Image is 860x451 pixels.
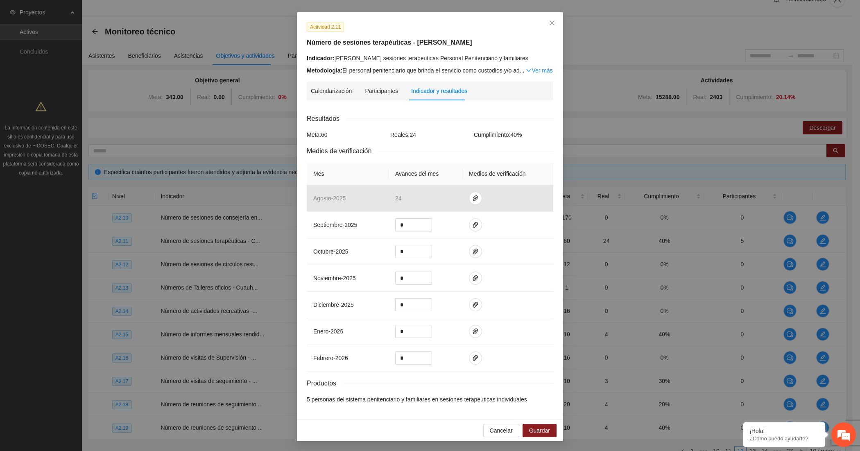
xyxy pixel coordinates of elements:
span: paper-clip [469,275,482,281]
button: Cancelar [483,424,519,437]
button: Guardar [523,424,557,437]
span: Resultados [307,113,346,124]
th: Avances del mes [389,163,462,185]
p: ¿Cómo puedo ayudarte? [749,435,819,442]
button: Close [541,12,563,34]
span: paper-clip [469,248,482,255]
span: paper-clip [469,328,482,335]
textarea: Escriba su mensaje y pulse “Intro” [4,224,156,252]
button: paper-clip [469,298,482,311]
strong: Indicador: [307,55,335,61]
div: Participantes [365,86,398,95]
span: paper-clip [469,195,482,202]
div: Meta: 60 [305,130,388,139]
span: paper-clip [469,355,482,361]
div: ¡Hola! [749,428,819,434]
div: El personal penitenciario que brinda el servicio como custodios y/o ad [307,66,553,75]
th: Medios de verificación [462,163,553,185]
span: close [549,20,555,26]
span: Guardar [529,426,550,435]
div: Cumplimiento: 40 % [472,130,555,139]
span: Medios de verificación [307,146,378,156]
div: Calendarización [311,86,352,95]
li: 5 personas del sistema penitenciario y familiares en sesiones terapéuticas individuales [307,395,553,404]
span: Reales: 24 [390,131,416,138]
a: Expand [526,67,552,74]
span: enero - 2026 [313,328,343,335]
span: septiembre - 2025 [313,222,357,228]
span: noviembre - 2025 [313,275,356,281]
div: Chatee con nosotros ahora [43,42,138,52]
button: paper-clip [469,351,482,365]
button: paper-clip [469,218,482,231]
span: agosto - 2025 [313,195,346,202]
span: Productos [307,378,343,388]
span: octubre - 2025 [313,248,349,255]
div: Minimizar ventana de chat en vivo [134,4,154,24]
span: febrero - 2026 [313,355,348,361]
span: Actividad 2.11 [307,23,344,32]
span: down [526,68,532,73]
div: Indicador y resultados [411,86,467,95]
h5: Número de sesiones terapéuticas - [PERSON_NAME] [307,38,553,48]
span: diciembre - 2025 [313,301,354,308]
button: paper-clip [469,272,482,285]
span: 24 [395,195,402,202]
span: paper-clip [469,222,482,228]
button: paper-clip [469,192,482,205]
strong: Metodología: [307,67,342,74]
span: paper-clip [469,301,482,308]
span: Estamos en línea. [48,109,113,192]
span: ... [520,67,525,74]
th: Mes [307,163,389,185]
div: [PERSON_NAME] sesiones terapéuticas Personal Penitenciario y familiares [307,54,553,63]
button: paper-clip [469,325,482,338]
span: Cancelar [490,426,513,435]
button: paper-clip [469,245,482,258]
